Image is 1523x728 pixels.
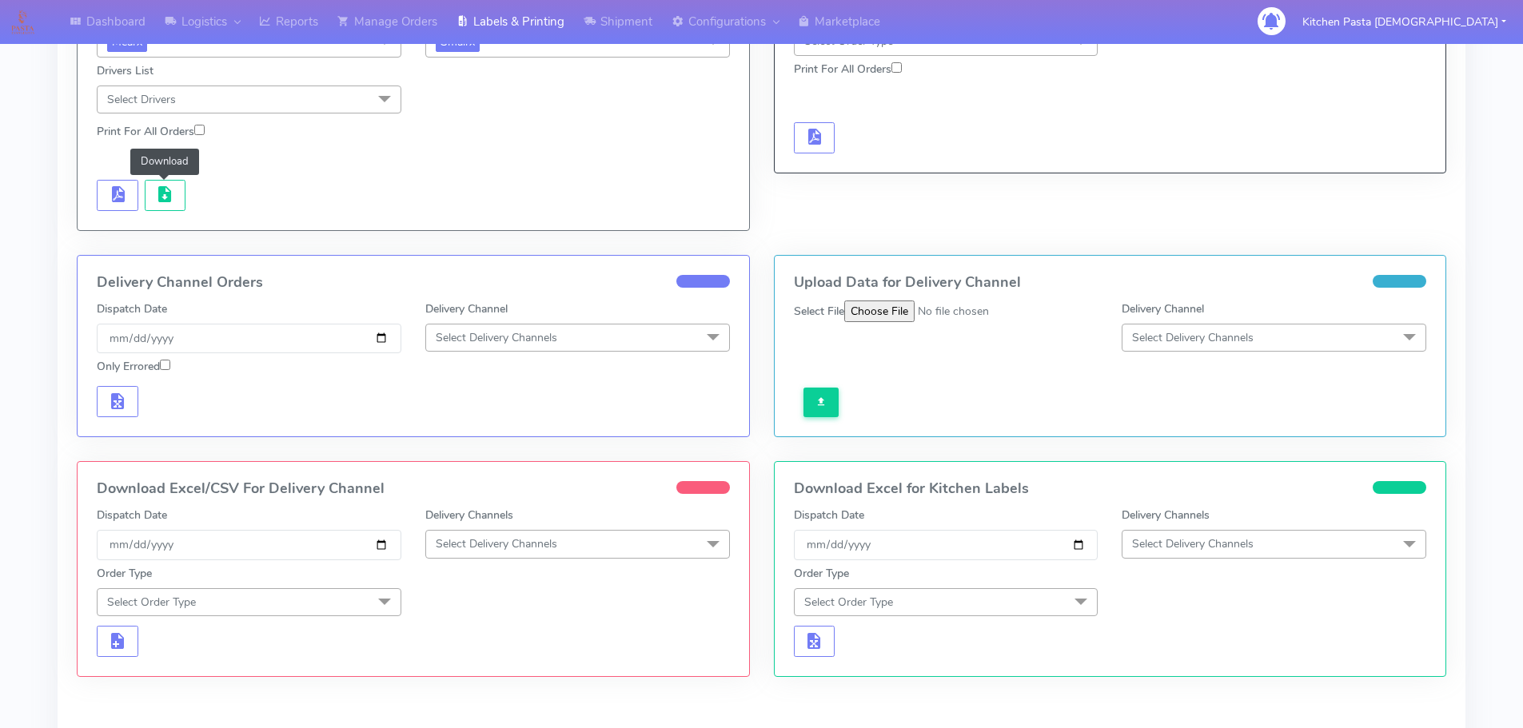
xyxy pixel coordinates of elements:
input: Print For All Orders [891,62,902,73]
label: Dispatch Date [97,300,167,317]
h4: Delivery Channel Orders [97,275,730,291]
label: Delivery Channels [425,507,513,523]
label: Only Errored [97,358,170,375]
input: Only Errored [160,360,170,370]
label: Order Type [97,565,152,582]
label: Delivery Channel [425,300,508,317]
span: Select Order Type [107,595,196,610]
label: Delivery Channel [1122,300,1204,317]
span: Select Delivery Channels [1132,330,1254,345]
label: Dispatch Date [97,507,167,523]
label: Print For All Orders [97,123,205,140]
h4: Download Excel/CSV For Delivery Channel [97,481,730,497]
label: Drivers List [97,62,153,79]
label: Select File [794,303,844,320]
h4: Upload Data for Delivery Channel [794,275,1427,291]
label: Delivery Channels [1122,507,1210,523]
span: Select Delivery Channels [1132,536,1254,551]
input: Print For All Orders [194,125,205,135]
h4: Download Excel for Kitchen Labels [794,481,1427,497]
label: Order Type [794,565,849,582]
label: Print For All Orders [794,61,902,78]
span: Select Delivery Channels [436,536,557,551]
span: Select Delivery Channels [436,330,557,345]
label: Dispatch Date [794,507,864,523]
span: Select Drivers [107,92,176,107]
button: Kitchen Pasta [DEMOGRAPHIC_DATA] [1290,6,1518,38]
span: Select Order Type [804,595,893,610]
